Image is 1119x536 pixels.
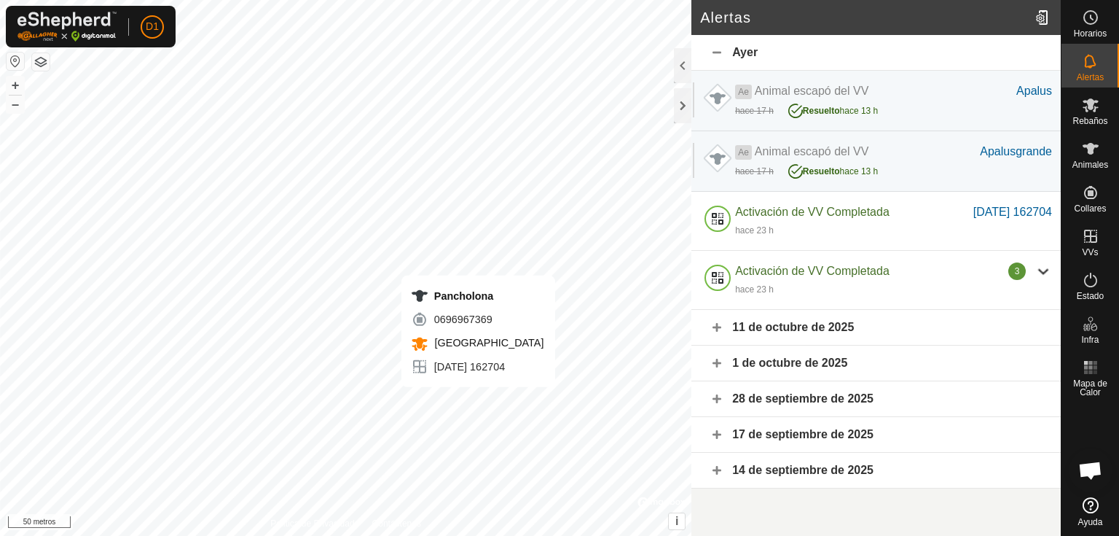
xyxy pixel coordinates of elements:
[1081,335,1099,345] font: Infra
[755,85,869,97] font: Animal escapó del VV
[840,166,879,176] font: hace 13 h
[735,225,774,236] font: hace 23 h
[732,464,873,476] font: 14 de septiembre de 2025
[1077,72,1104,82] font: Alertas
[17,12,117,42] img: Logotipo de Gallagher
[435,337,544,349] font: [GEOGRAPHIC_DATA]
[1082,247,1098,257] font: VVs
[735,206,890,218] font: Activación de VV Completada
[738,147,749,158] font: Ae
[1074,203,1106,214] font: Collares
[732,46,758,58] font: Ayer
[7,77,24,94] button: +
[1069,448,1112,492] div: Chat abierto
[755,145,869,158] font: Animal escapó del VV
[1072,116,1107,126] font: Rebaños
[840,106,879,116] font: hace 13 h
[735,265,890,277] font: Activación de VV Completada
[12,96,19,112] font: –
[973,206,1052,218] font: [DATE] 162704
[372,518,421,529] font: Contáctenos
[732,357,847,369] font: 1 de octubre de 2025
[980,145,1052,158] font: Apalusgrande
[735,106,774,116] font: hace 17 h
[7,96,24,113] button: –
[434,314,492,325] font: 0696967369
[372,517,421,530] a: Contáctenos
[1016,85,1052,97] font: Apalus
[1074,28,1107,39] font: Horarios
[669,513,685,529] button: i
[434,290,494,302] font: Pancholona
[735,284,774,295] font: hace 23 h
[146,20,159,32] font: D1
[700,9,751,26] font: Alertas
[738,87,749,97] font: Ae
[434,361,505,373] font: [DATE] 162704
[270,517,354,530] a: Política de Privacidad
[803,106,840,116] font: Resuelto
[735,166,774,176] font: hace 17 h
[7,53,24,70] button: Restablecer Mapa
[675,515,678,527] font: i
[1015,266,1020,276] font: 3
[1077,291,1104,301] font: Estado
[803,166,840,176] font: Resuelto
[1073,378,1107,397] font: Mapa de Calor
[732,428,873,440] font: 17 de septiembre de 2025
[32,53,50,71] button: Capas del Mapa
[12,77,20,93] font: +
[270,518,354,529] font: Política de Privacidad
[732,321,854,333] font: 11 de octubre de 2025
[732,392,873,405] font: 28 de septiembre de 2025
[1072,160,1108,170] font: Animales
[1061,492,1119,532] a: Ayuda
[1078,517,1103,527] font: Ayuda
